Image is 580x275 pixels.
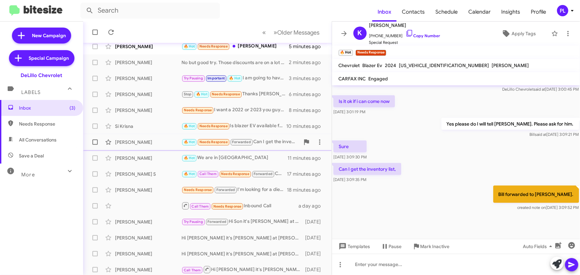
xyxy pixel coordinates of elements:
span: Inbox [372,2,397,22]
span: said at [535,132,546,137]
div: [PERSON_NAME] [115,75,181,82]
div: [DATE] [303,250,326,257]
a: Copy Number [406,33,440,38]
span: Needs Response [199,140,228,144]
span: 🔥 Hot [184,44,195,48]
div: [PERSON_NAME] [115,219,181,225]
span: Forwarded [252,171,274,177]
p: Is it ok if i can come now [333,95,395,107]
span: Blazer Ev [363,62,383,68]
div: [PERSON_NAME] [115,250,181,257]
div: Can I get the inventory list, [181,138,300,146]
span: Call Them [184,268,201,272]
span: Inbox [19,105,75,111]
p: Yes please do I will tell [PERSON_NAME]. Please ask for him. [441,118,579,130]
div: Is blazer EV available for this offer? [181,122,287,130]
span: Mark Inactive [420,240,450,252]
button: Apply Tags [489,28,548,40]
span: Bill [DATE] 3:09:21 PM [529,132,579,137]
a: Profile [525,2,551,22]
span: Needs Response [184,188,212,192]
div: a day ago [298,203,326,209]
div: [PERSON_NAME] [115,59,181,66]
div: We are in [GEOGRAPHIC_DATA] [181,154,288,162]
span: All Conversations [19,137,57,143]
span: Needs Response [221,172,249,176]
span: Needs Response [212,92,240,96]
span: DeLillo Chevrolet [DATE] 3:00:45 PM [502,87,579,92]
div: [PERSON_NAME] [115,139,181,145]
div: [PERSON_NAME] S [115,171,181,177]
div: [PERSON_NAME] [115,107,181,114]
button: PL [551,5,573,16]
span: Save a Deal [19,152,44,159]
button: Previous [259,26,270,39]
span: [DATE] 3:01:19 PM [333,109,365,114]
span: CARFAX INC [339,76,366,82]
span: Needs Response [184,108,212,112]
span: K [358,28,362,39]
span: Engaged [369,76,388,82]
p: Sure [333,140,367,152]
div: 8 minutes ago [289,107,326,114]
a: Insights [496,2,525,22]
div: I want a 2022 or 2023 you guys don't have anything that year [181,106,289,114]
span: Needs Response [19,121,75,127]
div: [PERSON_NAME] [181,43,289,50]
span: Apply Tags [512,28,536,40]
button: Pause [376,240,407,252]
div: Call him [PHONE_NUMBER] [181,170,287,178]
span: New Campaign [32,32,66,39]
span: Try Pausing [184,76,203,80]
input: Search [80,3,220,19]
button: Auto Fields [518,240,560,252]
div: Thanks [PERSON_NAME] [181,90,289,98]
span: (3) [69,105,75,111]
span: Chevrolet [339,62,360,68]
span: Forwarded [206,219,228,225]
div: PL [557,5,568,16]
div: 17 minutes ago [287,171,326,177]
p: Bill forwarded to [PERSON_NAME]. [493,186,579,203]
div: 18 minutes ago [287,187,326,193]
span: Needs Response [213,204,242,209]
div: 10 minutes ago [287,123,326,130]
small: Needs Response [356,50,386,56]
div: 2 minutes ago [289,59,326,66]
span: Forwarded [231,139,253,145]
div: 5 minutes ago [289,43,326,50]
span: Call Them [192,204,209,209]
span: Older Messages [278,29,320,36]
span: created note on [517,205,546,210]
span: [PHONE_NUMBER] [369,29,440,39]
div: DeLillo Chevrolet [21,72,62,79]
div: [PERSON_NAME] [115,187,181,193]
div: Inbound Call [181,202,298,210]
span: Needs Response [199,44,228,48]
div: [PERSON_NAME] [115,234,181,241]
span: 🔥 Hot [184,156,195,160]
div: [DATE] [303,266,326,273]
div: Si Krisna [115,123,181,130]
span: [DATE] 3:09:30 PM [333,154,367,159]
div: I'm looking for a diesel suburban. I have a Ford excursion I'd like to trade in the engine is blo... [181,186,287,194]
span: [DATE] 3:09:35 PM [333,177,366,182]
nav: Page navigation example [259,26,324,39]
div: [DATE] [303,234,326,241]
span: said at [533,87,545,92]
a: Calendar [463,2,496,22]
a: Special Campaign [9,50,74,66]
a: Schedule [430,2,463,22]
span: 🔥 Hot [196,92,207,96]
span: Pause [389,240,402,252]
div: [DATE] [303,219,326,225]
div: Hi [PERSON_NAME] it's [PERSON_NAME] at [PERSON_NAME] Chevrolet. It’s not too late to take advanta... [181,265,303,274]
div: [PERSON_NAME] [115,43,181,50]
span: Contacts [397,2,430,22]
span: [US_VEHICLE_IDENTIFICATION_NUMBER] [399,62,489,68]
span: 🔥 Hot [184,172,195,176]
span: Needs Response [199,124,228,128]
